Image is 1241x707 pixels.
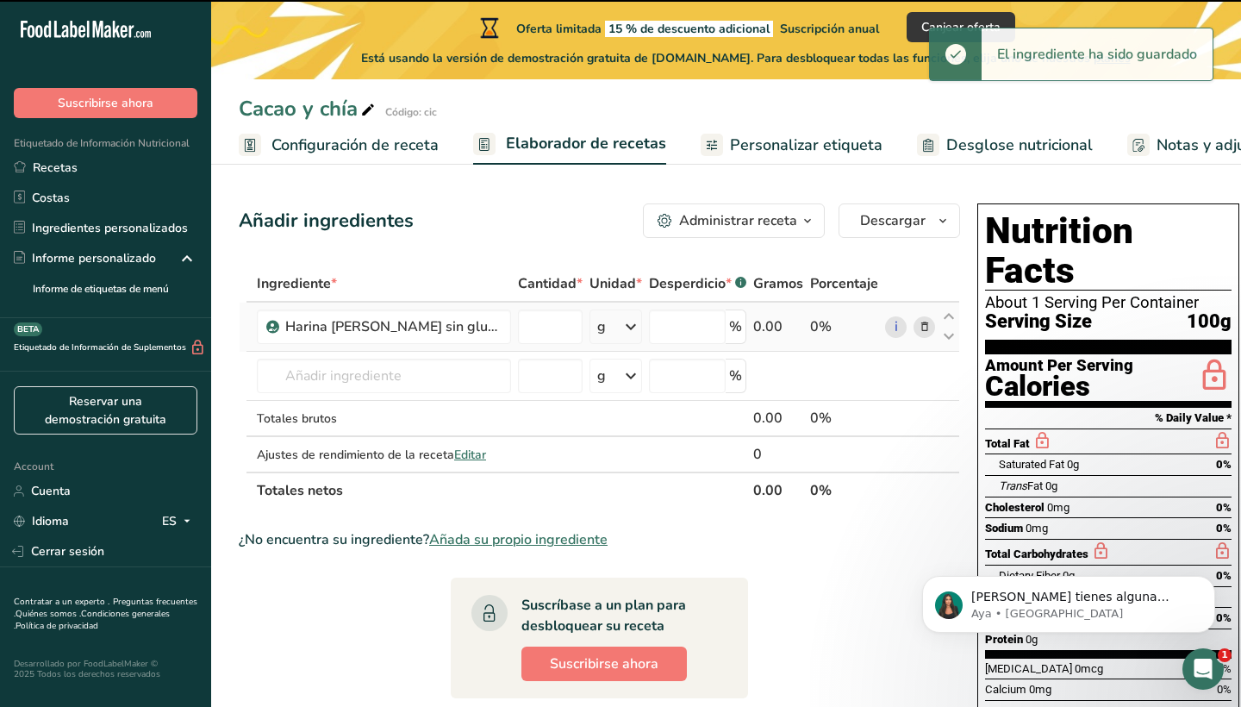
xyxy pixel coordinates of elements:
span: 15 % de descuento adicional [605,21,773,37]
div: 0 [753,444,803,465]
span: Está usando la versión de demostración gratuita de [DOMAIN_NAME]. Para desbloquear todas las func... [361,49,1131,67]
span: Canjear oferta [921,18,1001,36]
a: Contratar a un experto . [14,596,109,608]
span: Cantidad [518,273,583,294]
input: Añadir ingrediente [257,359,511,393]
i: Trans [999,479,1027,492]
span: Descargar [860,210,926,231]
div: Oferta limitada [477,17,879,38]
h1: Nutrition Facts [985,211,1232,291]
a: Desglose nutricional [917,126,1093,165]
span: 0mg [1047,501,1070,514]
a: Política de privacidad [16,620,98,632]
a: Configuración de receta [239,126,439,165]
span: 0mg [1026,522,1048,535]
a: Condiciones generales . [14,608,170,632]
iframe: Intercom live chat [1182,648,1224,690]
div: Informe personalizado [14,249,156,267]
a: Reservar una demostración gratuita [14,386,197,435]
div: Administrar receta [679,210,797,231]
span: 1 [1218,648,1232,662]
a: Elaborador de recetas [473,124,666,166]
div: Ajustes de rendimiento de la receta [257,446,511,464]
div: Harina [PERSON_NAME] sin gluten [285,316,501,337]
span: Elaborador de recetas [506,132,666,155]
a: Quiénes somos . [16,608,81,620]
div: ¿No encuentra su ingrediente? [239,529,960,550]
button: Administrar receta [643,203,825,238]
span: Calcium [985,683,1026,696]
div: Desarrollado por FoodLabelMaker © 2025 Todos los derechos reservados [14,659,197,679]
span: Sodium [985,522,1023,535]
div: BETA [14,322,42,336]
span: 0% [1216,501,1232,514]
span: Suscripción anual [780,21,879,37]
span: Ingrediente [257,273,337,294]
div: g [597,366,606,386]
div: Añadir ingredientes [239,207,414,235]
span: Gramos [753,273,803,294]
span: 0% [1216,458,1232,471]
div: Código: cic [385,104,437,120]
div: 0% [810,316,878,337]
a: Idioma [14,506,69,536]
a: i [885,316,907,338]
span: 0% [1216,522,1232,535]
span: 0% [1217,662,1232,675]
span: Cholesterol [985,501,1045,514]
span: Saturated Fat [999,458,1064,471]
span: Personalizar etiqueta [730,134,882,157]
iframe: Intercom notifications mensaje [896,540,1241,660]
button: Descargar [839,203,960,238]
button: Suscribirse ahora [521,647,687,681]
div: About 1 Serving Per Container [985,294,1232,311]
span: 0g [1067,458,1079,471]
div: 0% [810,408,878,429]
span: Serving Size [985,311,1092,333]
div: 0.00 [753,408,803,429]
div: Calories [985,374,1133,399]
span: 0% [1217,683,1232,696]
div: El ingrediente ha sido guardado [982,28,1213,80]
button: Canjear oferta [907,12,1015,42]
div: Desperdicio [649,273,746,294]
span: Unidad [589,273,642,294]
div: 0.00 [753,316,803,337]
span: Desglose nutricional [946,134,1093,157]
div: Amount Per Serving [985,358,1133,374]
span: 0mcg [1075,662,1103,675]
span: Configuración de receta [271,134,439,157]
span: 0mg [1029,683,1051,696]
div: Totales brutos [257,410,511,428]
a: Personalizar etiqueta [701,126,882,165]
span: Editar [454,447,486,463]
span: Total Fat [985,437,1030,450]
div: Cacao y chía [239,93,378,124]
th: 0% [807,472,882,508]
div: g [597,316,606,337]
span: [MEDICAL_DATA] [985,662,1072,675]
section: % Daily Value * [985,408,1232,429]
th: Totales netos [253,472,750,508]
div: Suscríbase a un plan para desbloquear su receta [521,595,714,636]
th: 0.00 [750,472,807,508]
span: 0g [1045,479,1057,492]
span: Suscribirse ahora [550,654,658,674]
button: Suscribirse ahora [14,88,197,118]
span: Porcentaje [810,273,878,294]
div: ES [162,511,197,532]
span: 100g [1187,311,1232,333]
span: Fat [999,479,1043,492]
a: Preguntas frecuentes . [14,596,197,620]
span: Suscribirse ahora [58,94,153,112]
span: Añada su propio ingrediente [429,529,608,550]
